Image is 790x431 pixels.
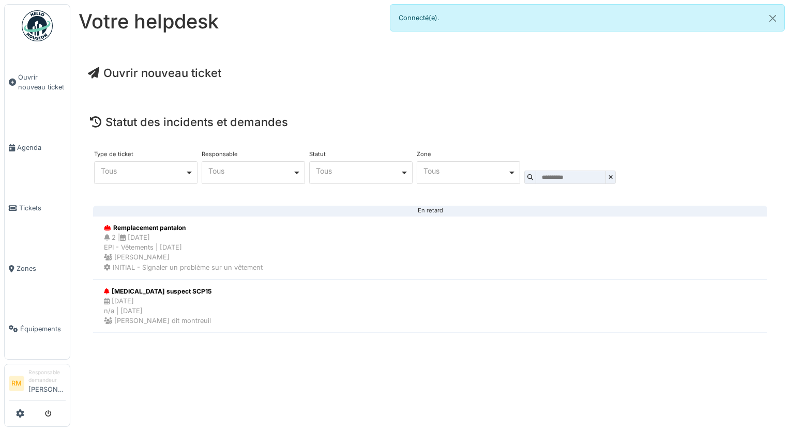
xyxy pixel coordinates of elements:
[316,168,400,174] div: Tous
[17,264,66,273] span: Zones
[417,151,431,157] label: Zone
[101,168,185,174] div: Tous
[5,238,70,299] a: Zones
[28,368,66,398] li: [PERSON_NAME]
[94,151,133,157] label: Type de ticket
[101,210,759,211] div: En retard
[5,117,70,178] a: Agenda
[5,299,70,359] a: Équipements
[20,324,66,334] span: Équipements
[208,168,293,174] div: Tous
[93,280,767,333] a: [MEDICAL_DATA] suspect SCP15 [DATE]n/a | [DATE] [PERSON_NAME] dit montreuil
[18,72,66,92] span: Ouvrir nouveau ticket
[17,143,66,152] span: Agenda
[104,233,263,263] div: 2 | [DATE] EPI - Vêtements | [DATE] [PERSON_NAME]
[104,296,211,326] div: [DATE] n/a | [DATE] [PERSON_NAME] dit montreuil
[202,151,238,157] label: Responsable
[93,216,767,280] a: Remplacement pantalon 2 |[DATE]EPI - Vêtements | [DATE] [PERSON_NAME] INITIAL - Signaler un probl...
[761,5,784,32] button: Close
[309,151,326,157] label: Statut
[5,178,70,238] a: Tickets
[19,203,66,213] span: Tickets
[9,368,66,401] a: RM Responsable demandeur[PERSON_NAME]
[5,47,70,117] a: Ouvrir nouveau ticket
[90,115,770,129] h4: Statut des incidents et demandes
[390,4,785,32] div: Connecté(e).
[28,368,66,384] div: Responsable demandeur
[104,287,211,296] div: [MEDICAL_DATA] suspect SCP15
[9,376,24,391] li: RM
[88,66,221,80] a: Ouvrir nouveau ticket
[22,10,53,41] img: Badge_color-CXgf-gQk.svg
[423,168,508,174] div: Tous
[104,223,263,233] div: Remplacement pantalon
[104,263,263,272] div: INITIAL - Signaler un problème sur un vêtement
